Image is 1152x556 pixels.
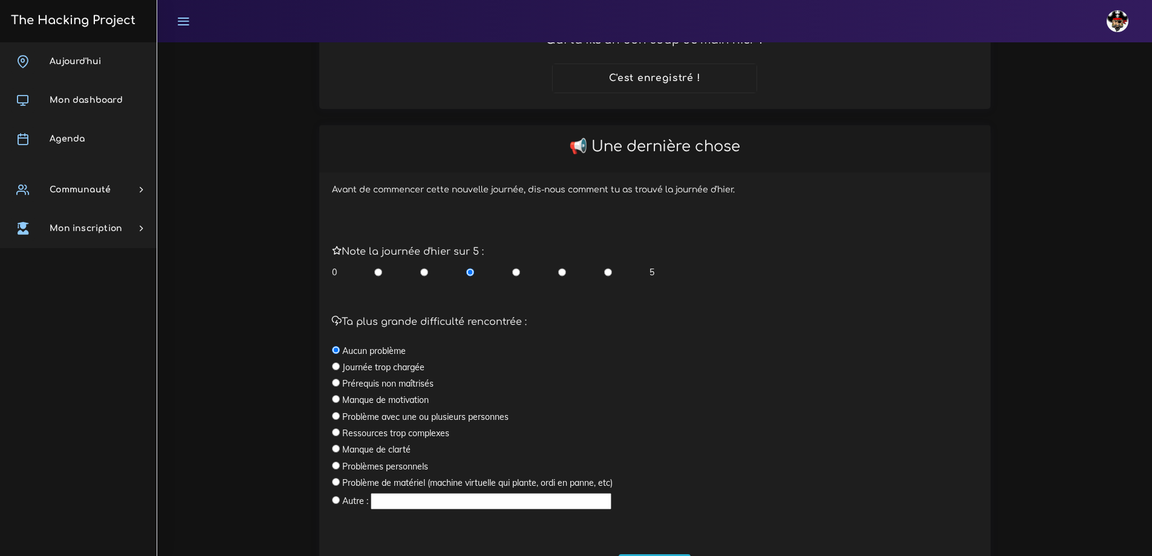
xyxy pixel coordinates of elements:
[342,495,368,507] label: Autre :
[342,345,406,357] label: Aucun problème
[332,246,978,258] h5: Note la journée d'hier sur 5 :
[332,138,978,155] h2: 📢 Une dernière chose
[342,361,425,373] label: Journée trop chargée
[342,394,429,406] label: Manque de motivation
[609,73,701,84] h4: C'est enregistré !
[50,224,122,233] span: Mon inscription
[342,411,509,423] label: Problème avec une ou plusieurs personnes
[50,185,111,194] span: Communauté
[332,316,978,328] h5: Ta plus grande difficulté rencontrée :
[342,460,428,473] label: Problèmes personnels
[332,266,655,278] div: 0 5
[342,427,449,439] label: Ressources trop complexes
[50,134,85,143] span: Agenda
[342,443,411,456] label: Manque de clarté
[342,477,613,489] label: Problème de matériel (machine virtuelle qui plante, ordi en panne, etc)
[1107,10,1128,32] img: avatar
[332,185,978,195] h6: Avant de commencer cette nouvelle journée, dis-nous comment tu as trouvé la journée d'hier.
[342,378,434,390] label: Prérequis non maîtrisés
[7,14,135,27] h3: The Hacking Project
[50,57,101,66] span: Aujourd'hui
[50,96,123,105] span: Mon dashboard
